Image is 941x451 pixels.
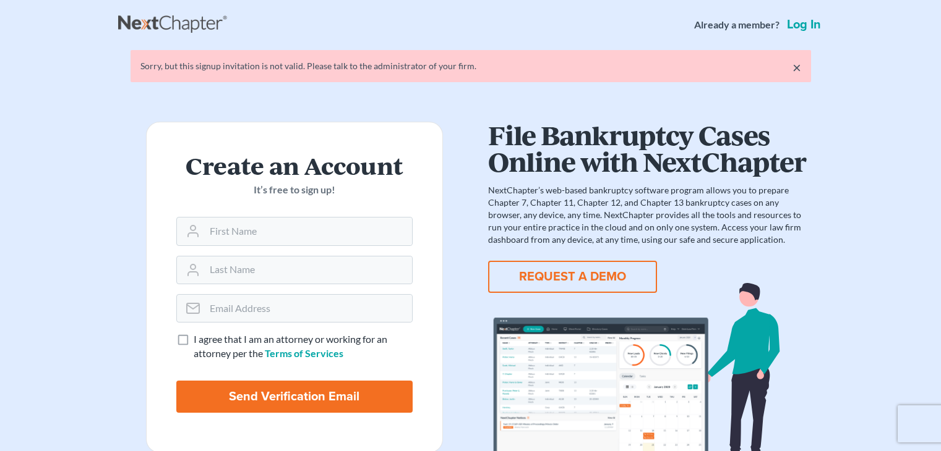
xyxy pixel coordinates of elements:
input: Last Name [205,256,412,284]
h1: File Bankruptcy Cases Online with NextChapter [488,122,806,174]
div: Sorry, but this signup invitation is not valid. Please talk to the administrator of your firm. [140,60,801,72]
a: Log in [784,19,823,31]
span: I agree that I am an attorney or working for an attorney per the [194,333,387,359]
p: It’s free to sign up! [176,183,413,197]
strong: Already a member? [694,18,780,32]
p: NextChapter’s web-based bankruptcy software program allows you to prepare Chapter 7, Chapter 11, ... [488,184,806,246]
input: First Name [205,217,412,245]
h2: Create an Account [176,152,413,178]
a: Terms of Services [265,347,343,359]
a: × [793,60,801,75]
button: REQUEST A DEMO [488,261,657,293]
input: Email Address [205,295,412,322]
input: Send Verification Email [176,381,413,413]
